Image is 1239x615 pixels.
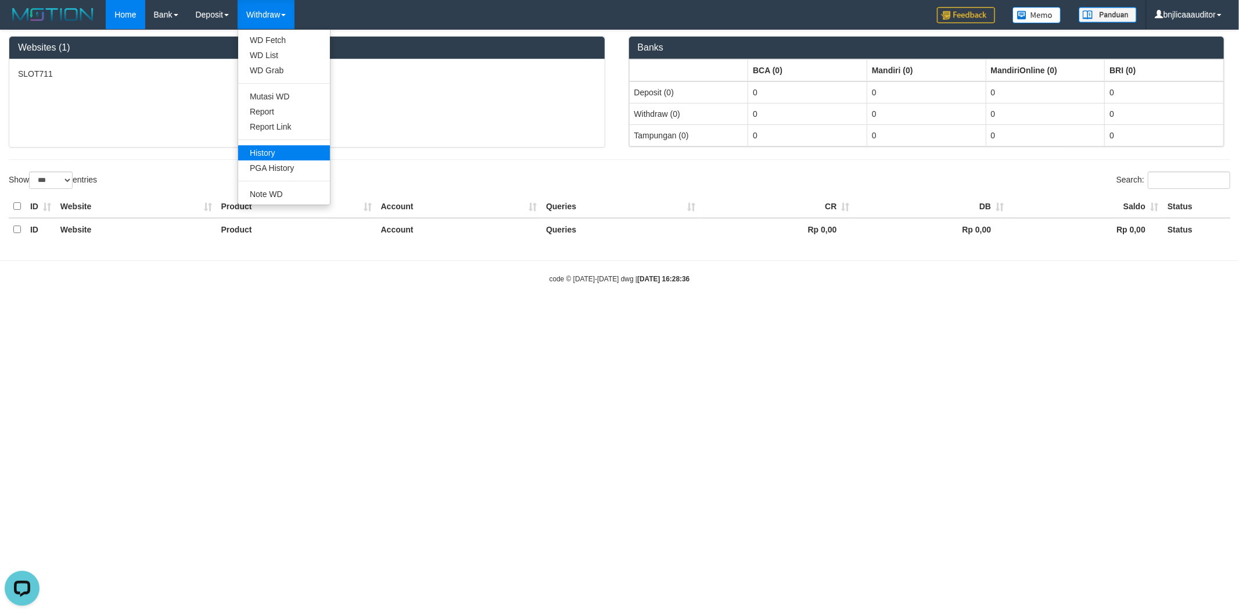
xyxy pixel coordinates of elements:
[217,195,376,218] th: Product
[748,81,867,103] td: 0
[29,171,73,189] select: Showentries
[629,103,748,124] td: Withdraw (0)
[986,81,1105,103] td: 0
[1105,59,1224,81] th: Group: activate to sort column ascending
[937,7,995,23] img: Feedback.jpg
[18,42,596,53] h3: Websites (1)
[986,59,1105,81] th: Group: activate to sort column ascending
[1012,7,1061,23] img: Button%20Memo.svg
[867,59,986,81] th: Group: activate to sort column ascending
[854,218,1009,241] th: Rp 0,00
[238,119,330,134] a: Report Link
[700,218,854,241] th: Rp 0,00
[1116,171,1230,189] label: Search:
[867,124,986,146] td: 0
[854,195,1009,218] th: DB
[629,124,748,146] td: Tampungan (0)
[376,218,541,241] th: Account
[700,195,854,218] th: CR
[9,171,97,189] label: Show entries
[18,68,596,80] p: SLOT711
[1105,81,1224,103] td: 0
[748,103,867,124] td: 0
[376,195,541,218] th: Account
[1008,218,1163,241] th: Rp 0,00
[238,187,330,202] a: Note WD
[217,218,376,241] th: Product
[1105,103,1224,124] td: 0
[541,195,700,218] th: Queries
[638,42,1216,53] h3: Banks
[26,218,56,241] th: ID
[5,5,39,40] button: Open LiveChat chat widget
[541,218,700,241] th: Queries
[1079,7,1137,23] img: panduan.png
[1148,171,1230,189] input: Search:
[550,275,690,283] small: code © [DATE]-[DATE] dwg |
[9,6,97,23] img: MOTION_logo.png
[637,275,689,283] strong: [DATE] 16:28:36
[867,81,986,103] td: 0
[238,33,330,48] a: WD Fetch
[748,124,867,146] td: 0
[1163,218,1230,241] th: Status
[238,145,330,160] a: History
[629,59,748,81] th: Group: activate to sort column ascending
[986,103,1105,124] td: 0
[238,104,330,119] a: Report
[1105,124,1224,146] td: 0
[867,103,986,124] td: 0
[238,63,330,78] a: WD Grab
[629,81,748,103] td: Deposit (0)
[26,195,56,218] th: ID
[56,218,217,241] th: Website
[238,48,330,63] a: WD List
[986,124,1105,146] td: 0
[238,160,330,176] a: PGA History
[238,89,330,104] a: Mutasi WD
[748,59,867,81] th: Group: activate to sort column ascending
[56,195,217,218] th: Website
[1008,195,1163,218] th: Saldo
[1163,195,1230,218] th: Status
